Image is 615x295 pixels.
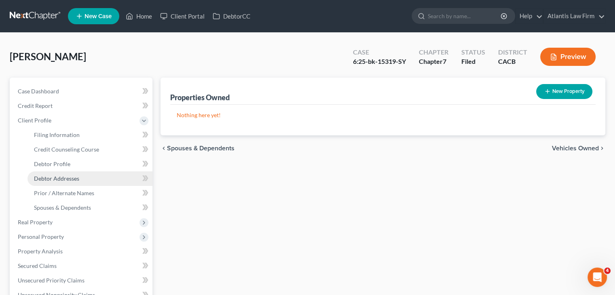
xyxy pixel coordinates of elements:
[34,204,91,211] span: Spouses & Dependents
[27,186,152,200] a: Prior / Alternate Names
[177,111,589,119] p: Nothing here yet!
[18,233,64,240] span: Personal Property
[443,57,446,65] span: 7
[540,48,596,66] button: Preview
[536,84,592,99] button: New Property
[461,48,485,57] div: Status
[11,273,152,288] a: Unsecured Priority Claims
[419,48,448,57] div: Chapter
[161,145,235,152] button: chevron_left Spouses & Dependents
[27,142,152,157] a: Credit Counseling Course
[516,9,543,23] a: Help
[85,13,112,19] span: New Case
[34,175,79,182] span: Debtor Addresses
[18,262,57,269] span: Secured Claims
[353,57,406,66] div: 6:25-bk-15319-SY
[18,102,53,109] span: Credit Report
[461,57,485,66] div: Filed
[552,145,599,152] span: Vehicles Owned
[122,9,156,23] a: Home
[27,128,152,142] a: Filing Information
[11,84,152,99] a: Case Dashboard
[498,48,527,57] div: District
[34,146,99,153] span: Credit Counseling Course
[27,157,152,171] a: Debtor Profile
[27,171,152,186] a: Debtor Addresses
[543,9,605,23] a: Atlantis Law Firm
[11,244,152,259] a: Property Analysis
[18,248,63,255] span: Property Analysis
[27,200,152,215] a: Spouses & Dependents
[209,9,254,23] a: DebtorCC
[18,88,59,95] span: Case Dashboard
[11,99,152,113] a: Credit Report
[604,268,611,274] span: 4
[599,145,605,152] i: chevron_right
[34,190,94,196] span: Prior / Alternate Names
[11,259,152,273] a: Secured Claims
[34,131,80,138] span: Filing Information
[588,268,607,287] iframe: Intercom live chat
[156,9,209,23] a: Client Portal
[353,48,406,57] div: Case
[498,57,527,66] div: CACB
[18,117,51,124] span: Client Profile
[10,51,86,62] span: [PERSON_NAME]
[170,93,230,102] div: Properties Owned
[18,219,53,225] span: Real Property
[167,145,235,152] span: Spouses & Dependents
[34,160,70,167] span: Debtor Profile
[552,145,605,152] button: Vehicles Owned chevron_right
[18,277,85,284] span: Unsecured Priority Claims
[428,8,502,23] input: Search by name...
[161,145,167,152] i: chevron_left
[419,57,448,66] div: Chapter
